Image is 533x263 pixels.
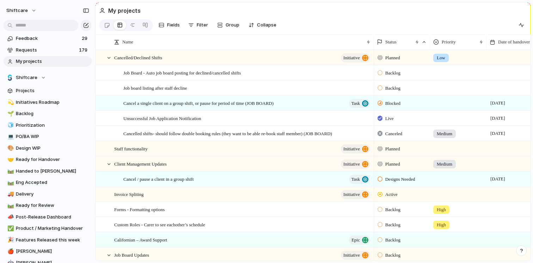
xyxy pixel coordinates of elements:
[114,190,143,198] span: Invoice Spliting
[385,252,400,259] span: Backlog
[7,213,12,221] div: 📣
[6,202,13,209] button: 🛤️
[4,108,92,119] a: 🌱Backlog
[442,38,456,46] span: Priority
[7,225,12,233] div: ✅
[7,179,12,187] div: 🛤️
[123,129,332,137] span: Cancelled shifts- should follow double booking rules (they want to be able re-book staff member) ...
[7,156,12,164] div: 🤝
[385,145,400,153] span: Planned
[114,160,167,168] span: Client Management Updates
[4,212,92,222] div: 📣Post-Release Dashboard
[349,99,370,108] button: Task
[6,110,13,117] button: 🌱
[489,114,507,122] span: [DATE]
[4,166,92,177] a: 🛤️Handed to [PERSON_NAME]
[257,22,276,29] span: Collapse
[349,235,370,245] button: Epic
[489,99,507,107] span: [DATE]
[114,144,148,153] span: Staff functionality
[7,167,12,175] div: 🛤️
[16,248,89,255] span: [PERSON_NAME]
[4,85,92,96] a: Projects
[7,236,12,244] div: 🎉
[7,133,12,141] div: 💻
[16,191,89,198] span: Delivery
[16,47,77,54] span: Requests
[4,120,92,131] a: 🧊Prioritization
[114,220,205,228] span: Custom Roles - Carer to see eachother’s schedule
[4,177,92,188] a: 🛤️Eng Accepted
[123,114,201,122] span: Unsuccessful Job Application Notification
[4,235,92,245] a: 🎉Features Released this week
[114,251,149,259] span: Job Board Updates
[4,97,92,108] a: 💫Initiatives Roadmap
[6,156,13,163] button: 🤝
[4,33,92,44] a: Feedback29
[114,235,167,244] span: Californian – Award Support
[16,99,89,106] span: Initiatives Roadmap
[16,87,89,94] span: Projects
[156,19,183,31] button: Fields
[7,121,12,129] div: 🧊
[114,205,165,213] span: Forms - Formatting options
[341,190,370,199] button: initiative
[489,129,507,138] span: [DATE]
[385,221,400,228] span: Backlog
[16,133,89,140] span: PO/BA WIP
[4,223,92,234] a: ✅Product / Marketing Handover
[437,206,446,213] span: High
[4,246,92,257] div: 🍎[PERSON_NAME]
[6,99,13,106] button: 💫
[3,5,40,16] button: shiftcare
[6,122,13,129] button: 🧊
[437,221,446,228] span: High
[185,19,211,31] button: Filter
[7,247,12,256] div: 🍎
[343,159,360,169] span: initiative
[16,237,89,244] span: Features Released this week
[4,131,92,142] div: 💻PO/BA WIP
[114,53,162,61] span: Cancelled/Declined Shifts
[16,122,89,129] span: Prioritization
[341,160,370,169] button: initiative
[341,53,370,62] button: initiative
[341,144,370,154] button: initiative
[6,179,13,186] button: 🛤️
[4,154,92,165] a: 🤝Ready for Handover
[385,100,400,107] span: Blocked
[82,35,89,42] span: 29
[385,115,394,122] span: Live
[6,237,13,244] button: 🎉
[498,38,530,46] span: Date of handover
[385,130,402,137] span: Canceled
[349,175,370,184] button: Task
[16,202,89,209] span: Ready for Review
[385,206,400,213] span: Backlog
[343,250,360,260] span: initiative
[4,189,92,199] a: 🚚Delivery
[7,144,12,152] div: 🎨
[385,161,400,168] span: Planned
[385,38,397,46] span: Status
[16,58,89,65] span: My projects
[437,161,452,168] span: Medium
[351,174,360,184] span: Task
[16,35,80,42] span: Feedback
[7,98,12,106] div: 💫
[341,251,370,260] button: initiative
[16,74,37,81] span: Shiftcare
[4,72,92,83] button: Shiftcare
[385,70,400,77] span: Backlog
[4,56,92,67] a: My projects
[4,45,92,55] a: Requests179
[437,130,452,137] span: Medium
[6,214,13,221] button: 📣
[123,84,187,92] span: Job board listing after staff decline
[16,110,89,117] span: Backlog
[385,54,400,61] span: Planned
